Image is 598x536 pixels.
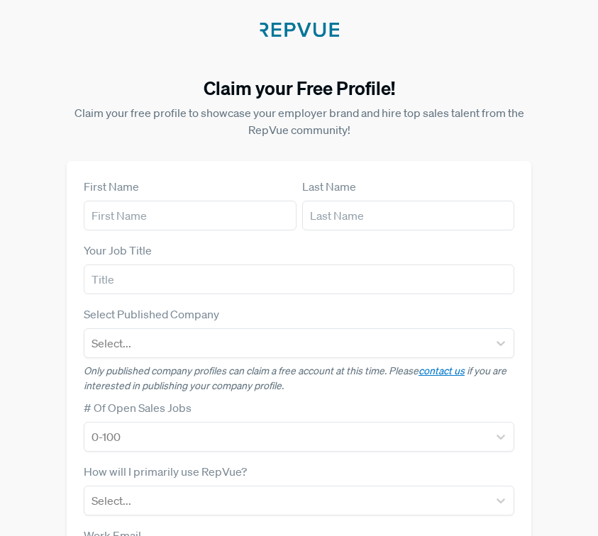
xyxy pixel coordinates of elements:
[67,77,531,99] h3: Claim your Free Profile!
[84,399,192,416] label: # Of Open Sales Jobs
[84,306,219,323] label: Select Published Company
[84,178,139,195] label: First Name
[419,364,465,377] a: contact us
[84,242,152,259] label: Your Job Title
[84,264,514,294] input: Title
[84,364,514,393] p: Only published company profiles can claim a free account at this time. Please if you are interest...
[84,463,247,480] label: How will I primarily use RepVue?
[302,201,515,230] input: Last Name
[67,104,531,138] p: Claim your free profile to showcase your employer brand and hire top sales talent from the RepVue...
[260,23,339,37] img: RepVue
[302,178,356,195] label: Last Name
[84,201,297,230] input: First Name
